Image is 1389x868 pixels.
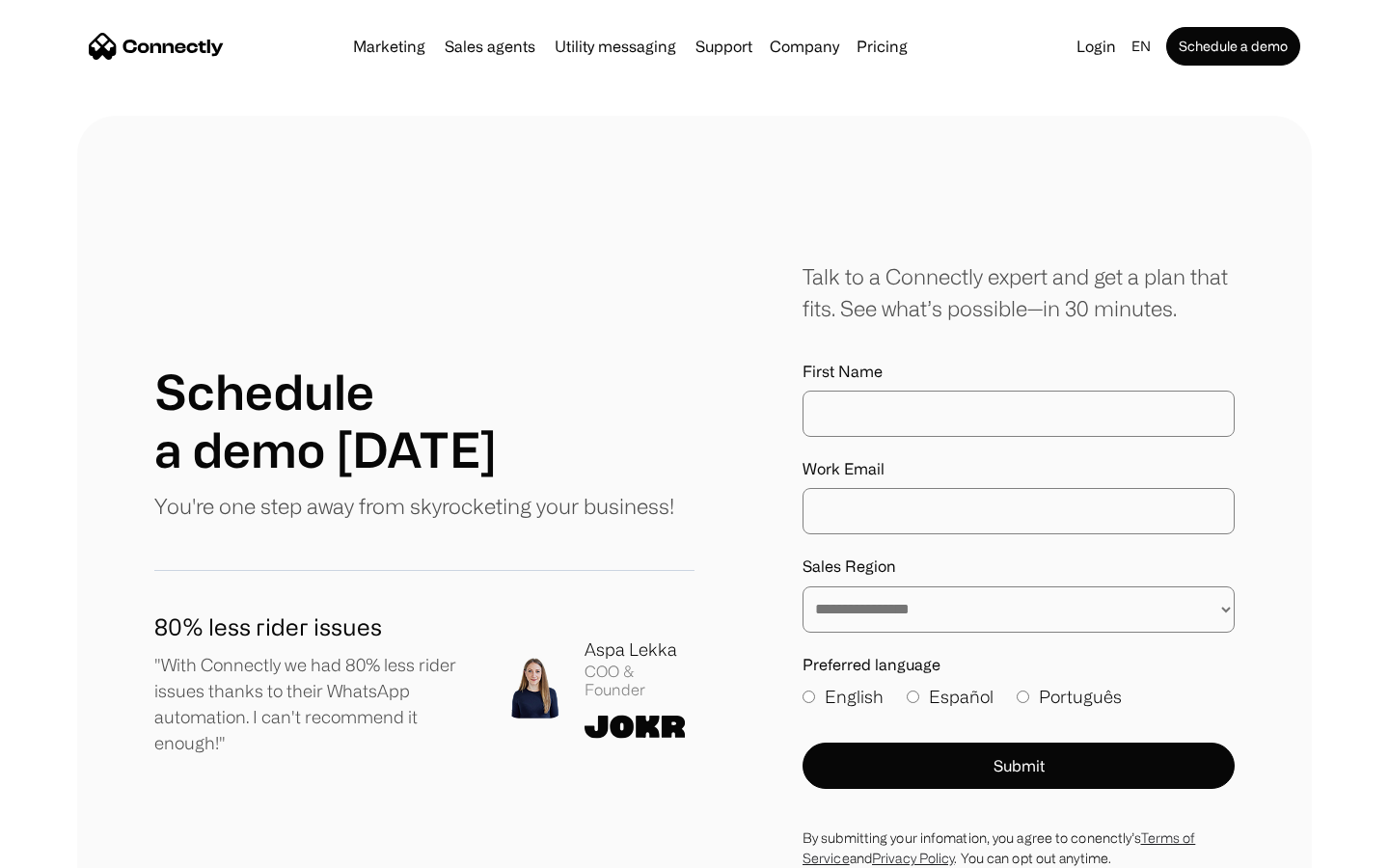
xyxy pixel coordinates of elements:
a: Terms of Service [803,830,1195,865]
div: Talk to a Connectly expert and get a plan that fits. See what’s possible—in 30 minutes. [803,260,1235,324]
div: By submitting your infomation, you agree to conenctly’s and . You can opt out anytime. [803,827,1235,868]
label: Sales Region [803,557,1235,576]
label: English [803,684,884,710]
a: Privacy Policy [872,851,954,865]
label: Português [1017,684,1122,710]
a: Schedule a demo [1166,27,1300,66]
div: Aspa Lekka [585,637,694,663]
p: "With Connectly we had 80% less rider issues thanks to their WhatsApp automation. I can't recomme... [154,652,473,756]
label: Preferred language [803,656,1235,674]
h1: 80% less rider issues [154,610,473,644]
input: English [803,691,815,703]
label: First Name [803,363,1235,381]
ul: Language list [39,834,116,861]
div: Company [770,33,839,60]
label: Español [907,684,994,710]
input: Español [907,691,919,703]
button: Submit [803,743,1235,789]
input: Português [1017,691,1029,703]
div: en [1131,33,1151,60]
p: You're one step away from skyrocketing your business! [154,490,674,522]
a: Support [688,39,760,54]
h1: Schedule a demo [DATE] [154,363,497,478]
a: Login [1069,33,1124,60]
label: Work Email [803,460,1235,478]
a: Marketing [345,39,433,54]
div: COO & Founder [585,663,694,699]
a: Utility messaging [547,39,684,54]
aside: Language selected: English [19,832,116,861]
a: Sales agents [437,39,543,54]
a: Pricing [849,39,915,54]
